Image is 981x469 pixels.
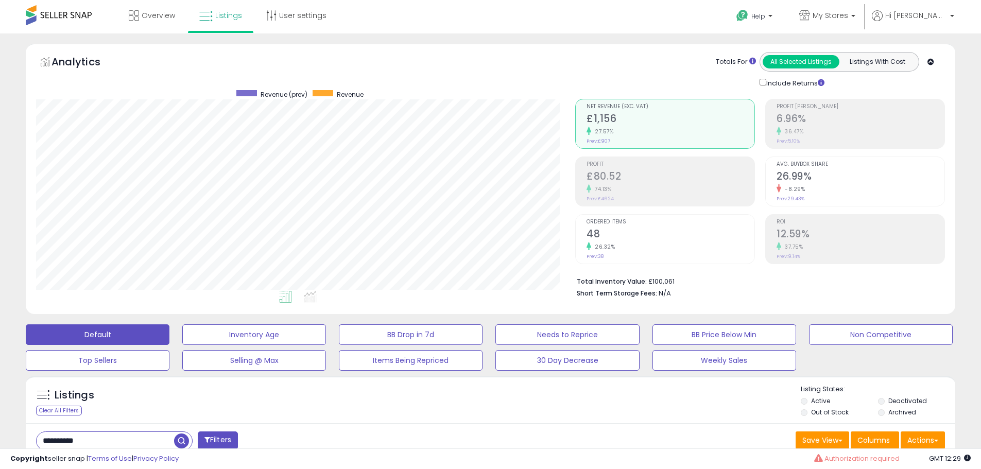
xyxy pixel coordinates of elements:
button: 30 Day Decrease [495,350,639,371]
button: Actions [901,431,945,449]
button: Non Competitive [809,324,953,345]
b: Short Term Storage Fees: [577,289,657,298]
small: -8.29% [781,185,805,193]
h2: £1,156 [587,113,754,127]
h2: 48 [587,228,754,242]
button: Save View [796,431,849,449]
small: Prev: 29.43% [777,196,804,202]
h2: £80.52 [587,170,754,184]
p: Listing States: [801,385,955,394]
small: 26.32% [591,243,615,251]
small: 27.57% [591,128,613,135]
i: Get Help [736,9,749,22]
span: Revenue [337,90,364,99]
strong: Copyright [10,454,48,463]
small: 74.13% [591,185,611,193]
div: Totals For [716,57,756,67]
h2: 6.96% [777,113,944,127]
button: Items Being Repriced [339,350,483,371]
span: N/A [659,288,671,298]
button: Columns [851,431,899,449]
small: Prev: 9.14% [777,253,800,259]
span: Net Revenue (Exc. VAT) [587,104,754,110]
span: Listings [215,10,242,21]
a: Terms of Use [88,454,132,463]
span: Hi [PERSON_NAME] [885,10,947,21]
label: Active [811,396,830,405]
button: BB Price Below Min [652,324,796,345]
a: Hi [PERSON_NAME] [872,10,954,33]
h5: Listings [55,388,94,403]
div: seller snap | | [10,454,179,464]
button: Listings With Cost [839,55,916,68]
div: Include Returns [752,77,837,89]
span: Revenue (prev) [261,90,307,99]
button: Top Sellers [26,350,169,371]
span: ROI [777,219,944,225]
small: 36.47% [781,128,803,135]
small: Prev: £907 [587,138,610,144]
span: Overview [142,10,175,21]
small: 37.75% [781,243,803,251]
button: All Selected Listings [763,55,839,68]
span: My Stores [813,10,848,21]
label: Deactivated [888,396,927,405]
label: Archived [888,408,916,416]
span: Columns [857,435,890,445]
button: Default [26,324,169,345]
button: BB Drop in 7d [339,324,483,345]
li: £100,061 [577,274,937,287]
small: Prev: 38 [587,253,604,259]
button: Inventory Age [182,324,326,345]
small: Prev: 5.10% [777,138,800,144]
span: Ordered Items [587,219,754,225]
span: Profit [PERSON_NAME] [777,104,944,110]
a: Help [728,2,783,33]
button: Filters [198,431,238,449]
button: Needs to Reprice [495,324,639,345]
h2: 26.99% [777,170,944,184]
span: Profit [587,162,754,167]
h5: Analytics [51,55,121,72]
b: Total Inventory Value: [577,277,647,286]
h2: 12.59% [777,228,944,242]
span: 2025-08-13 12:29 GMT [929,454,971,463]
label: Out of Stock [811,408,849,416]
button: Selling @ Max [182,350,326,371]
span: Avg. Buybox Share [777,162,944,167]
a: Privacy Policy [133,454,179,463]
button: Weekly Sales [652,350,796,371]
span: Help [751,12,765,21]
div: Clear All Filters [36,406,82,415]
small: Prev: £46.24 [587,196,614,202]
